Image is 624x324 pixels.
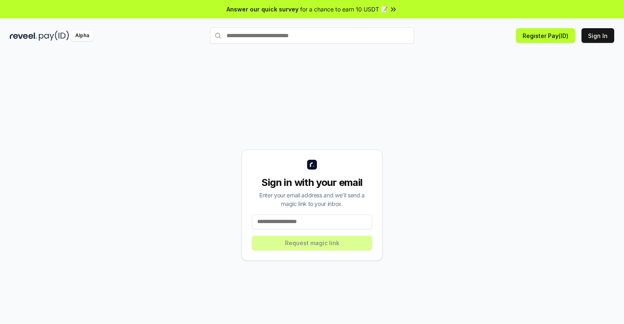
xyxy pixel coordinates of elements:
span: Answer our quick survey [227,5,299,13]
img: reveel_dark [10,31,37,41]
img: pay_id [39,31,69,41]
img: logo_small [307,160,317,170]
div: Alpha [71,31,94,41]
div: Sign in with your email [252,176,372,189]
button: Sign In [581,28,614,43]
span: for a chance to earn 10 USDT 📝 [300,5,388,13]
button: Register Pay(ID) [516,28,575,43]
div: Enter your email address and we’ll send a magic link to your inbox. [252,191,372,208]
